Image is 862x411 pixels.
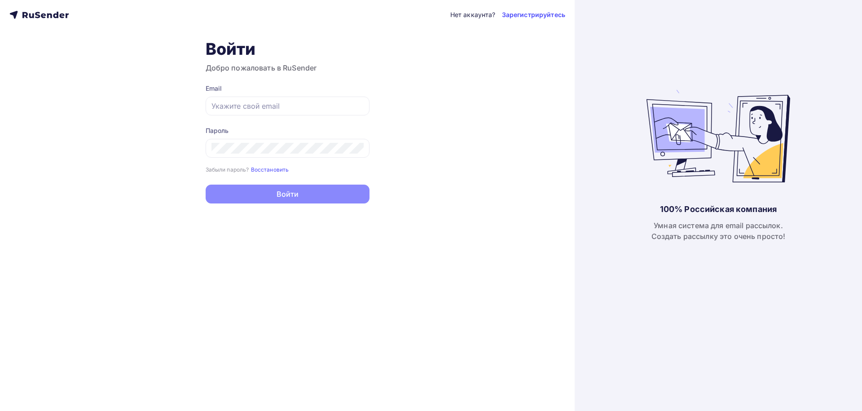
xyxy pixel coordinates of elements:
[211,101,364,111] input: Укажите свой email
[206,84,369,93] div: Email
[206,62,369,73] h3: Добро пожаловать в RuSender
[450,10,496,19] div: Нет аккаунта?
[502,10,565,19] a: Зарегистрируйтесь
[206,185,369,203] button: Войти
[206,166,249,173] small: Забыли пароль?
[206,126,369,135] div: Пароль
[251,166,289,173] small: Восстановить
[251,165,289,173] a: Восстановить
[206,39,369,59] h1: Войти
[660,204,777,215] div: 100% Российская компания
[651,220,786,242] div: Умная система для email рассылок. Создать рассылку это очень просто!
